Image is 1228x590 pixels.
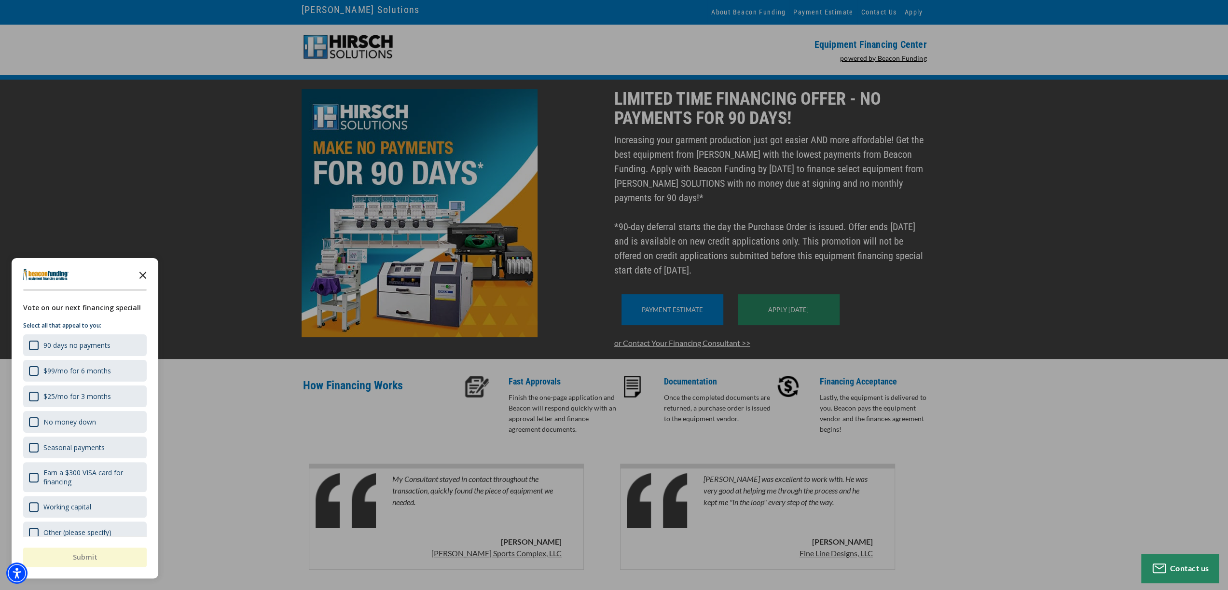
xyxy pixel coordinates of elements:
div: Accessibility Menu [6,563,28,584]
div: No money down [23,411,147,433]
div: 90 days no payments [23,334,147,356]
div: $99/mo for 6 months [23,360,147,382]
div: $25/mo for 3 months [23,385,147,407]
div: No money down [43,417,96,426]
div: Earn a $300 VISA card for financing [23,462,147,492]
button: Contact us [1141,554,1218,583]
p: Select all that appeal to you: [23,321,147,330]
div: Other (please specify) [23,521,147,543]
span: Contact us [1170,563,1209,573]
div: $99/mo for 6 months [43,366,111,375]
div: Other (please specify) [43,528,111,537]
div: Working capital [23,496,147,518]
div: Earn a $300 VISA card for financing [43,468,141,486]
div: Survey [12,258,158,578]
div: Seasonal payments [43,443,105,452]
div: Vote on our next financing special! [23,302,147,313]
img: Company logo [23,269,69,280]
button: Close the survey [133,265,152,284]
div: 90 days no payments [43,341,110,350]
button: Submit [23,548,147,567]
div: Working capital [43,502,91,511]
div: $25/mo for 3 months [43,392,111,401]
div: Seasonal payments [23,437,147,458]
